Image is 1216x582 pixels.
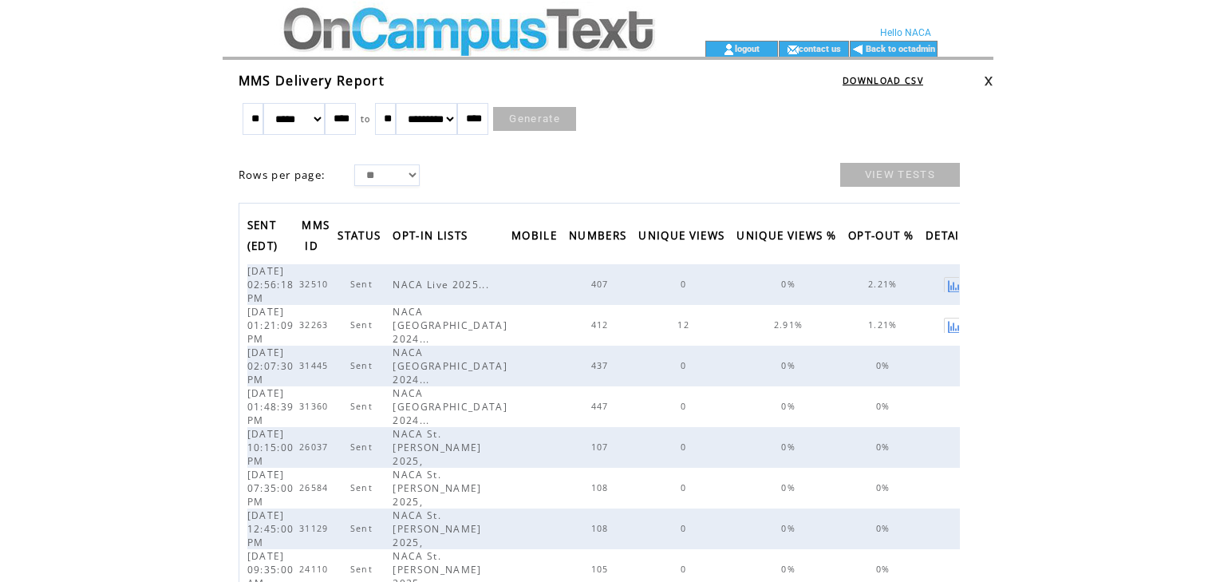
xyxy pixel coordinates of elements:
span: [DATE] 10:15:00 PM [247,427,294,468]
span: 0% [781,441,799,453]
span: NACA [GEOGRAPHIC_DATA] 2024... [393,305,507,346]
span: Sent [350,523,377,534]
span: 0 [681,279,690,290]
span: NACA St. [PERSON_NAME] 2025, [393,468,481,509]
span: NACA St. [PERSON_NAME] 2025, [393,509,481,549]
span: 0% [781,523,799,534]
span: 0 [681,564,690,575]
span: 0% [781,279,799,290]
span: Sent [350,360,377,371]
span: 0% [781,401,799,412]
span: 407 [591,279,613,290]
span: MMS Delivery Report [239,72,385,89]
span: SENT (EDT) [247,214,282,261]
span: Sent [350,564,377,575]
a: STATUS [338,224,389,251]
img: backArrow.gif [852,43,864,56]
span: 0 [681,482,690,493]
a: UNIQUE VIEWS % [736,224,844,251]
span: 0% [876,564,894,575]
span: 447 [591,401,613,412]
span: 107 [591,441,613,453]
a: OPT-OUT % [848,224,922,251]
span: 32510 [299,279,333,290]
span: 12 [677,319,693,331]
span: 0% [876,482,894,493]
a: MOBILE [511,224,565,251]
span: 0 [681,360,690,371]
a: OPT-IN LISTS [393,224,476,251]
span: 26037 [299,441,333,453]
span: [DATE] 07:35:00 PM [247,468,294,509]
span: 2.91% [774,319,807,331]
span: DETAILS [926,224,977,251]
span: Sent [350,279,377,290]
span: 0% [876,441,894,453]
a: contact us [799,43,841,53]
span: 0% [876,401,894,412]
span: 108 [591,523,613,534]
span: Sent [350,319,377,331]
img: contact_us_icon.gif [787,43,799,56]
span: UNIQUE VIEWS % [736,224,840,251]
span: NACA [GEOGRAPHIC_DATA] 2024... [393,386,507,427]
span: Hello NACA [880,27,931,38]
span: 0% [876,360,894,371]
span: 437 [591,360,613,371]
a: VIEW TESTS [840,163,960,187]
span: Sent [350,482,377,493]
span: 24110 [299,564,333,575]
span: UNIQUE VIEWS [638,224,728,251]
span: Sent [350,441,377,453]
span: [DATE] 12:45:00 PM [247,509,294,549]
span: 412 [591,319,613,331]
span: 0% [781,564,799,575]
span: 26584 [299,482,333,493]
a: UNIQUE VIEWS [638,224,732,251]
span: [DATE] 02:07:30 PM [247,346,294,386]
span: MOBILE [511,224,561,251]
span: STATUS [338,224,385,251]
span: MMS ID [302,214,330,261]
span: 0 [681,441,690,453]
span: to [361,113,371,125]
a: DOWNLOAD CSV [843,75,923,86]
span: [DATE] 02:56:18 PM [247,264,294,305]
span: Rows per page: [239,168,326,182]
a: Back to octadmin [866,44,935,54]
span: 1.21% [868,319,902,331]
span: NACA [GEOGRAPHIC_DATA] 2024... [393,346,507,386]
span: 31445 [299,360,333,371]
a: SENT (EDT) [247,213,286,260]
span: 0 [681,401,690,412]
span: NACA St. [PERSON_NAME] 2025, [393,427,481,468]
span: OPT-IN LISTS [393,224,472,251]
span: NUMBERS [569,224,630,251]
span: 32263 [299,319,333,331]
span: 0 [681,523,690,534]
span: 31360 [299,401,333,412]
a: MMS ID [302,213,330,260]
span: OPT-OUT % [848,224,918,251]
span: 2.21% [868,279,902,290]
span: NACA Live 2025... [393,278,493,291]
a: Generate [493,107,576,131]
a: logout [735,43,760,53]
a: NUMBERS [569,224,634,251]
span: 108 [591,482,613,493]
span: 0% [876,523,894,534]
span: [DATE] 01:48:39 PM [247,386,294,427]
img: account_icon.gif [723,43,735,56]
span: [DATE] 01:21:09 PM [247,305,294,346]
span: Sent [350,401,377,412]
span: 0% [781,360,799,371]
span: 0% [781,482,799,493]
span: 105 [591,564,613,575]
span: 31129 [299,523,333,534]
